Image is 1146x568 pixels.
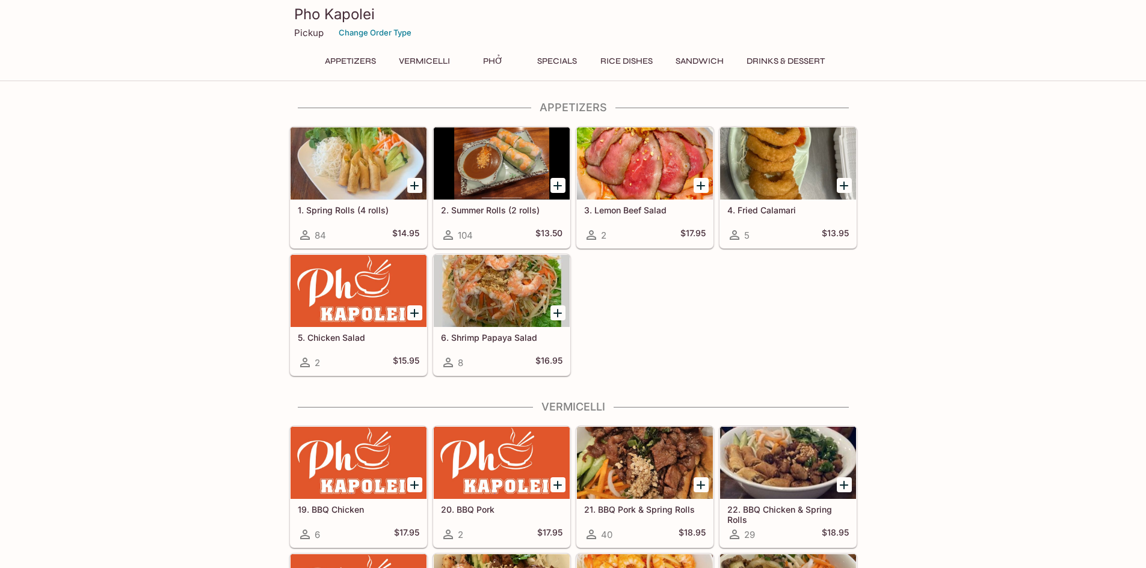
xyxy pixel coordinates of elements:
div: 2. Summer Rolls (2 rolls) [434,127,570,200]
button: Add 6. Shrimp Papaya Salad [550,305,565,320]
div: 22. BBQ Chicken & Spring Rolls [720,427,856,499]
span: 6 [315,529,320,540]
button: Phở [466,53,520,70]
h5: $17.95 [680,228,706,242]
h3: Pho Kapolei [294,5,852,23]
h4: Appetizers [289,101,857,114]
h5: $18.95 [679,527,706,542]
span: 84 [315,230,326,241]
button: Add 2. Summer Rolls (2 rolls) [550,178,565,193]
span: 29 [744,529,755,540]
button: Add 19. BBQ Chicken [407,477,422,492]
h5: 6. Shrimp Papaya Salad [441,332,562,343]
button: Add 20. BBQ Pork [550,477,565,492]
h5: 21. BBQ Pork & Spring Rolls [584,504,706,515]
button: Vermicelli [392,53,457,70]
h5: 4. Fried Calamari [727,205,849,215]
h5: $14.95 [392,228,419,242]
a: 3. Lemon Beef Salad2$17.95 [576,127,713,248]
a: 6. Shrimp Papaya Salad8$16.95 [433,254,570,376]
a: 2. Summer Rolls (2 rolls)104$13.50 [433,127,570,248]
div: 19. BBQ Chicken [291,427,427,499]
a: 21. BBQ Pork & Spring Rolls40$18.95 [576,426,713,548]
a: 22. BBQ Chicken & Spring Rolls29$18.95 [719,426,857,548]
a: 5. Chicken Salad2$15.95 [290,254,427,376]
a: 19. BBQ Chicken6$17.95 [290,426,427,548]
button: Sandwich [669,53,730,70]
button: Specials [530,53,584,70]
span: 5 [744,230,750,241]
h5: 5. Chicken Salad [298,332,419,343]
h5: 22. BBQ Chicken & Spring Rolls [727,504,849,524]
h5: 1. Spring Rolls (4 rolls) [298,205,419,215]
h5: 2. Summer Rolls (2 rolls) [441,205,562,215]
div: 3. Lemon Beef Salad [577,127,713,200]
h5: $15.95 [393,355,419,370]
button: Add 21. BBQ Pork & Spring Rolls [694,477,709,492]
div: 5. Chicken Salad [291,255,427,327]
a: 20. BBQ Pork2$17.95 [433,426,570,548]
button: Add 5. Chicken Salad [407,305,422,320]
h4: Vermicelli [289,400,857,414]
h5: 3. Lemon Beef Salad [584,205,706,215]
p: Pickup [294,27,324,38]
span: 104 [458,230,473,241]
span: 8 [458,357,463,368]
div: 20. BBQ Pork [434,427,570,499]
h5: $17.95 [537,527,562,542]
span: 2 [315,357,320,368]
h5: $18.95 [822,527,849,542]
h5: $13.95 [822,228,849,242]
h5: $17.95 [394,527,419,542]
button: Add 1. Spring Rolls (4 rolls) [407,178,422,193]
div: 1. Spring Rolls (4 rolls) [291,127,427,200]
h5: 19. BBQ Chicken [298,504,419,515]
div: 21. BBQ Pork & Spring Rolls [577,427,713,499]
span: 2 [458,529,463,540]
button: Add 3. Lemon Beef Salad [694,178,709,193]
button: Add 4. Fried Calamari [837,178,852,193]
button: Appetizers [318,53,383,70]
a: 1. Spring Rolls (4 rolls)84$14.95 [290,127,427,248]
button: Rice Dishes [594,53,659,70]
button: Add 22. BBQ Chicken & Spring Rolls [837,477,852,492]
span: 2 [601,230,606,241]
div: 6. Shrimp Papaya Salad [434,255,570,327]
button: Drinks & Dessert [740,53,831,70]
span: 40 [601,529,612,540]
h5: 20. BBQ Pork [441,504,562,515]
h5: $13.50 [535,228,562,242]
div: 4. Fried Calamari [720,127,856,200]
a: 4. Fried Calamari5$13.95 [719,127,857,248]
h5: $16.95 [535,355,562,370]
button: Change Order Type [333,23,417,42]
